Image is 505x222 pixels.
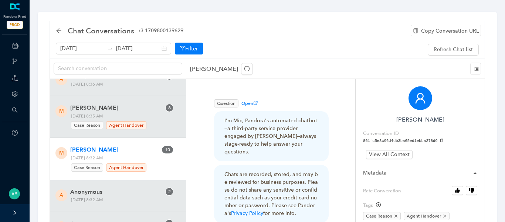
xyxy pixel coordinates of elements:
input: Start date [60,44,104,53]
span: Case Reason [71,121,103,129]
span: [DATE] 8:32 AM [68,196,144,204]
button: Rate Converation [466,186,477,195]
button: Filter [175,43,203,54]
span: A [60,75,63,83]
span: close [443,214,447,218]
span: 8 [168,105,171,110]
div: back [56,28,62,34]
span: Question [214,99,238,107]
span: Agent Handover [106,121,146,129]
input: End date [116,44,160,53]
div: Chats are recorded, stored, and may be reviewed for business purposes. Please do not share any se... [224,170,318,217]
span: redo [244,66,250,72]
img: 9dc45caa330db7e347f45a7533af08f6 [9,188,20,199]
span: Open [241,101,258,106]
span: plus-circle [376,202,381,207]
span: question-circle [12,130,18,136]
p: [PERSON_NAME] [190,63,256,75]
span: Agent Handover [106,163,146,172]
span: 1 [165,147,167,152]
button: Refresh Chat list [428,44,479,56]
span: branches [12,58,18,64]
span: r3-1709800139629 [139,27,183,35]
span: user [414,92,426,104]
sup: 2 [166,188,173,195]
span: arrow-left [56,28,62,34]
label: Conversation ID [363,130,399,137]
span: setting [12,91,18,97]
span: Agent Handover [404,212,450,220]
span: copy [413,28,418,33]
div: Metadata [363,169,477,180]
div: Copy Conversation URL [411,25,481,36]
span: [DATE] 8:32 AM [68,154,152,172]
span: 0 [167,147,170,152]
span: M [59,107,64,115]
span: [DATE] 8:35 AM [68,112,152,130]
span: [PERSON_NAME] [70,145,161,154]
span: PROD [7,21,23,29]
span: menu-unfold [474,67,479,71]
span: Refresh Chat list [434,46,473,54]
span: Anonymous [70,188,161,196]
a: Privacy Policy [231,210,263,216]
sup: 8 [166,104,173,112]
span: [PERSON_NAME] [70,103,161,112]
span: caret-right [473,171,477,175]
button: View All Context [366,150,413,159]
pre: 861fc5e3c96d4db3ba65ed1ebba278d9 [363,138,477,144]
span: search [12,107,18,113]
span: View All Context [369,150,410,159]
input: Search conversation [58,64,172,73]
span: copy [440,139,444,143]
span: M [59,149,64,157]
sup: 10 [162,146,173,153]
span: A [60,191,63,199]
span: [DATE] 8:36 AM [68,80,144,88]
label: Rate Converation [363,186,477,196]
span: swap-right [107,46,113,52]
span: close [394,214,398,218]
h6: [PERSON_NAME] [363,116,477,123]
span: to [107,46,113,52]
span: Case Reason [363,212,401,220]
span: Case Reason [71,163,103,172]
span: Chat Conversations [68,25,134,37]
span: 2 [168,189,171,194]
div: I'm Mic, Pandora's automated chatbot—a third-party service provider engaged by [PERSON_NAME]—alwa... [224,117,318,156]
button: Rate Converation [452,186,463,195]
span: Metadata [363,169,468,177]
div: Tags [363,202,381,209]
